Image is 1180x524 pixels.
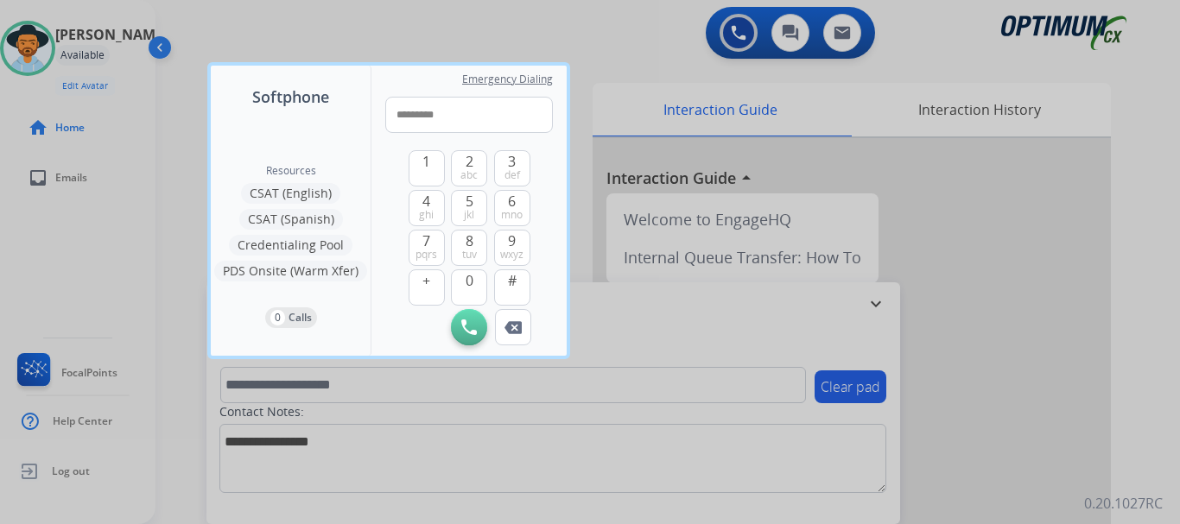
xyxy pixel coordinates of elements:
span: pqrs [416,248,437,262]
button: 1 [409,150,445,186]
button: + [409,269,445,306]
span: def [504,168,520,182]
button: 5jkl [451,190,487,226]
span: 5 [466,191,473,211]
button: 6mno [494,190,530,226]
button: Credentialing Pool [229,235,352,256]
span: 3 [508,151,516,172]
span: 9 [508,230,516,251]
span: wxyz [500,248,523,262]
span: tuv [462,248,477,262]
span: 7 [422,230,430,251]
span: # [508,270,517,291]
button: 0 [451,269,487,306]
span: Emergency Dialing [462,73,553,86]
span: mno [501,208,523,222]
img: call-button [461,319,477,335]
button: # [494,269,530,306]
button: 7pqrs [409,230,445,266]
span: 6 [508,191,516,211]
p: 0.20.1027RC [1084,493,1163,514]
button: 2abc [451,150,487,186]
button: CSAT (Spanish) [239,209,343,230]
span: 1 [422,151,430,172]
button: CSAT (English) [241,183,340,204]
button: 3def [494,150,530,186]
button: 0Calls [265,307,317,328]
button: PDS Onsite (Warm Xfer) [214,261,367,281]
img: call-button [504,321,522,334]
span: abc [460,168,478,182]
span: Softphone [252,85,329,109]
span: + [422,270,430,291]
button: 8tuv [451,230,487,266]
span: jkl [464,208,474,222]
span: 8 [466,230,473,251]
span: ghi [419,208,434,222]
button: 9wxyz [494,230,530,266]
button: 4ghi [409,190,445,226]
p: Calls [289,310,312,325]
span: 2 [466,151,473,172]
span: Resources [266,164,316,178]
p: 0 [270,310,285,325]
span: 4 [422,191,430,211]
span: 0 [466,270,473,291]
